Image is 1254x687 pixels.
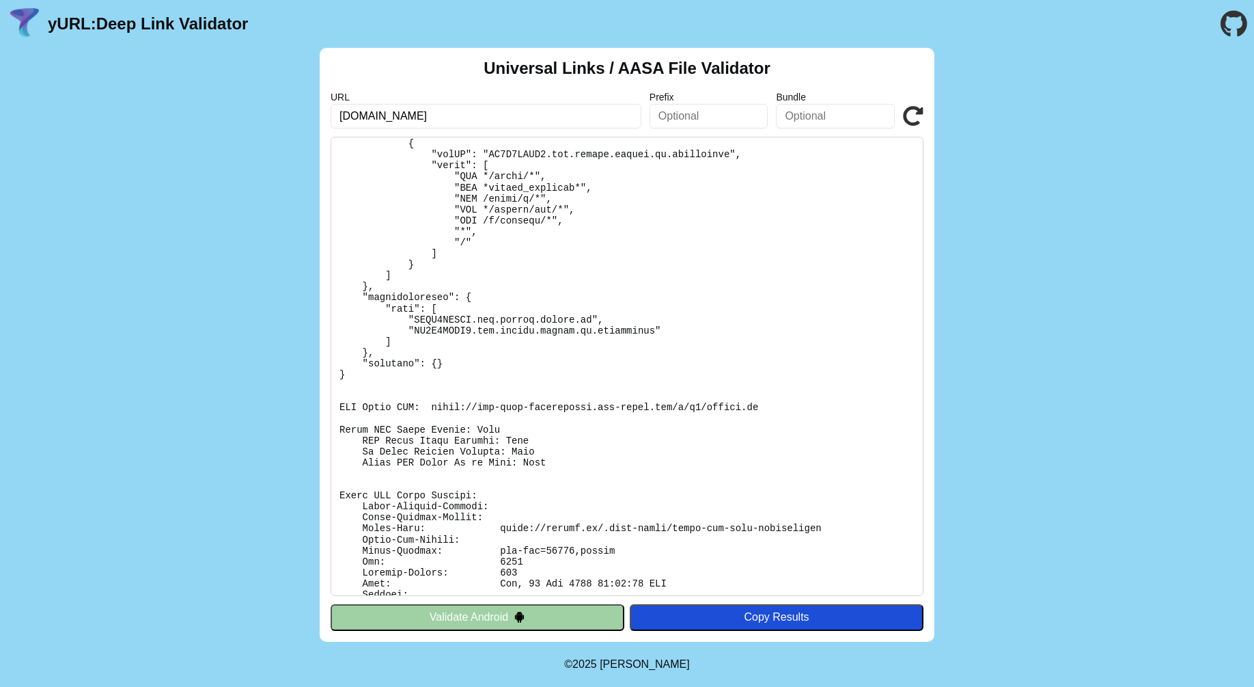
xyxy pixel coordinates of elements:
[7,6,42,42] img: yURL Logo
[48,14,248,33] a: yURL:Deep Link Validator
[637,611,917,623] div: Copy Results
[650,104,768,129] input: Optional
[572,658,597,670] span: 2025
[600,658,690,670] a: Michael Ibragimchayev's Personal Site
[331,137,923,596] pre: Lorem ipsu do: sitam://consec.ad/.elit-seddo/eiusm-tem-inci-utlaboreetd Ma Aliquaen: Admi Veniamq...
[331,92,641,103] label: URL
[776,104,895,129] input: Optional
[331,104,641,129] input: Required
[564,642,689,687] footer: ©
[776,92,895,103] label: Bundle
[484,59,770,78] h2: Universal Links / AASA File Validator
[514,611,525,623] img: droidIcon.svg
[630,604,923,630] button: Copy Results
[331,604,624,630] button: Validate Android
[650,92,768,103] label: Prefix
